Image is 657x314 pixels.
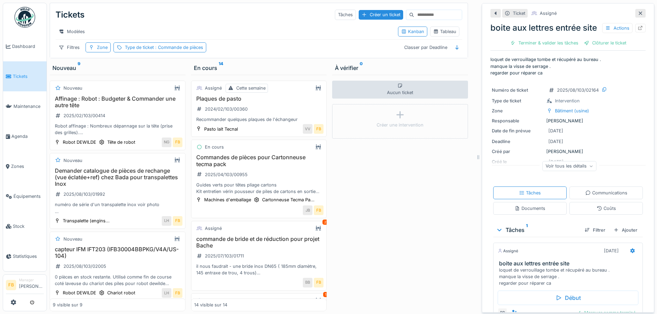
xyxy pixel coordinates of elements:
div: Filtrer [582,225,608,235]
div: NG [162,138,171,147]
div: Kanban [401,28,424,35]
div: Documents [515,205,545,212]
span: Zones [11,163,44,170]
sup: 14 [219,64,223,72]
div: [PERSON_NAME] [492,148,644,155]
div: loquet de verrouillage tombe et récupéré au bureau . manque la visse de serrage . regarder pour r... [499,267,640,287]
div: Zone [492,108,544,114]
div: [DATE] [604,247,619,254]
div: Tableau [433,28,456,35]
div: Nouveau [63,236,82,242]
a: Zones [3,151,47,181]
div: 2025/08/103/02164 [557,87,599,93]
div: VV [303,124,312,134]
div: Pasto lait Tecnal [204,126,238,132]
div: En cours [205,144,224,150]
div: À vérifier [335,64,465,72]
span: Maintenance [13,103,44,110]
div: FB [314,124,323,134]
div: il nous faudrait - une bride inox DN65 ( 185mm diamètre, 145 entraxe de trou, 4 trous) - une brid... [194,263,324,276]
li: FB [6,280,16,290]
div: Classer par Deadline [401,42,450,52]
sup: 1 [526,226,528,234]
h3: boite aux lettres entrée site [499,260,640,267]
div: Tickets [56,6,84,24]
div: LH [162,288,171,298]
h3: Demander catalogue de pièces de rechange (vue éclatée+ref) chez Bada pour transpalettes Inox [53,168,182,188]
div: Tâches [335,10,356,20]
div: Ajouter [611,225,640,235]
a: Agenda [3,121,47,151]
span: Agenda [11,133,44,140]
div: Ticket [513,10,525,17]
div: 1 [323,292,328,297]
a: Stock [3,211,47,241]
div: FB [314,278,323,287]
div: FB [173,216,182,226]
div: Tête de robot [107,139,135,145]
div: Début [498,291,638,305]
div: 9 visible sur 9 [53,302,82,308]
h3: Commandes de pièces pour Cartonneuse tecma pack [194,154,324,167]
div: Type de ticket [492,98,544,104]
span: Statistiques [13,253,44,260]
p: loquet de verrouillage tombe et récupéré au bureau . manque la visse de serrage . regarder pour r... [490,56,646,76]
a: Équipements [3,181,47,211]
span: Stock [13,223,44,230]
div: Date de fin prévue [492,128,544,134]
a: FB Manager[PERSON_NAME] [6,277,44,294]
div: JB [303,205,312,215]
div: Recommander quelques plaques de l'échangeur [194,116,324,123]
div: Zone [97,44,108,51]
div: Robot DEWILDE [63,290,96,296]
div: Créer un ticket [359,10,403,19]
div: Assigné [498,248,518,254]
div: Chariot robot [107,290,135,296]
div: Assigné [205,225,222,232]
img: Badge_color-CXgf-gQk.svg [14,7,35,28]
div: 2025/02/103/00414 [63,112,105,119]
div: 14 visible sur 14 [194,302,227,308]
a: Statistiques [3,241,47,271]
div: Intervention [555,98,580,104]
div: 2025/04/103/00955 [205,171,248,178]
span: Équipements [13,193,44,200]
div: Numéro de ticket [492,87,544,93]
div: 2025/08/103/01992 [63,191,105,197]
h3: commande de bride et de réduction pour projet Bache [194,236,324,249]
div: Assigné [205,85,222,91]
div: FB [173,138,182,147]
div: Deadline [492,138,544,145]
div: Modèles [56,27,88,37]
div: Créé par [492,148,544,155]
div: Tâches [496,226,579,234]
div: boite aux lettres entrée site [490,22,646,34]
div: FB [173,288,182,298]
div: Voir tous les détails [542,161,597,171]
div: Clôturer le ticket [581,38,629,48]
div: 0 pièces en stock restante. Utilisé comme fin de course coté laveuse du chariot des piles pour ro... [53,274,182,287]
div: [DATE] [548,128,563,134]
div: Communications [585,190,627,196]
h3: capteur IFM IFT203 (IFB30004BBPKG/V4A/US-104) [53,246,182,259]
div: LH [162,216,171,226]
div: Créer une intervention [377,122,424,128]
div: 2024/02/103/00360 [205,106,248,112]
div: Manager [19,277,44,283]
h3: Affinage : Robot : Budgeter & Commander une autre tête [53,95,182,109]
div: [DATE] [548,138,563,145]
div: Terminer & valider les tâches [507,38,581,48]
sup: 9 [78,64,80,72]
div: Robot DEWILDE [63,139,96,145]
div: Nouveau [52,64,183,72]
div: Robot affinage : Nombreux dépannage sur la tête (prise des grilles). Les techniciens n'ont pas tj... [53,123,182,136]
div: [PERSON_NAME] [492,118,644,124]
div: Bâtiment (usine) [555,108,589,114]
span: Dashboard [12,43,44,50]
a: Tickets [3,61,47,91]
a: Dashboard [3,31,47,61]
h3: Plaques de pasto [194,95,324,102]
div: Coûts [597,205,616,212]
div: 2025/07/103/01711 [205,253,244,259]
div: FB [314,205,323,215]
